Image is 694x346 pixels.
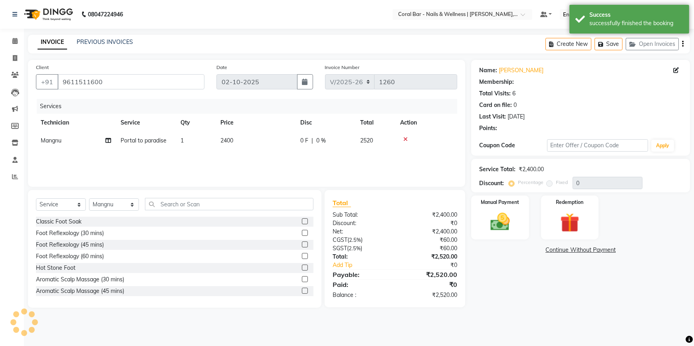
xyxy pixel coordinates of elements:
a: Continue Without Payment [473,246,688,254]
div: Foot Reflexology (30 mins) [36,229,104,237]
th: Price [216,114,295,132]
button: Open Invoices [626,38,679,50]
div: Name: [479,66,497,75]
span: 1 [180,137,184,144]
span: 2.5% [349,237,361,243]
div: Sub Total: [327,211,395,219]
div: Discount: [327,219,395,227]
span: Mangnu [41,137,61,144]
a: [PERSON_NAME] [499,66,543,75]
div: ( ) [327,236,395,244]
div: Card on file: [479,101,512,109]
th: Qty [176,114,216,132]
span: Portal to paradise [121,137,167,144]
div: Aromatic Scalp Massage (30 mins) [36,275,124,284]
div: Services [37,99,463,114]
label: Fixed [556,179,568,186]
div: 6 [512,89,516,98]
th: Total [355,114,395,132]
div: Net: [327,227,395,236]
div: [DATE] [508,113,525,121]
a: PREVIOUS INVOICES [77,38,133,45]
button: Save [595,38,623,50]
div: Membership: [479,78,514,86]
div: ₹2,400.00 [519,165,544,174]
img: logo [20,3,75,26]
button: Apply [651,140,674,152]
div: ( ) [327,244,395,253]
div: ₹0 [406,261,464,269]
div: ₹60.00 [395,236,463,244]
label: Invoice Number [325,64,360,71]
div: Foot Reflexology (60 mins) [36,252,104,261]
div: Hot Stone Foot [36,264,75,272]
span: 2520 [360,137,373,144]
div: ₹2,520.00 [395,253,463,261]
div: 0 [514,101,517,109]
b: 08047224946 [88,3,123,26]
div: Coupon Code [479,141,547,150]
label: Manual Payment [481,199,520,206]
button: Create New [545,38,591,50]
img: _cash.svg [484,211,516,233]
div: ₹2,400.00 [395,227,463,236]
div: Last Visit: [479,113,506,121]
div: Total Visits: [479,89,511,98]
div: Service Total: [479,165,516,174]
div: successfully finished the booking [589,19,683,28]
input: Search by Name/Mobile/Email/Code [58,74,204,89]
input: Search or Scan [145,198,313,210]
span: 0 F [300,136,308,145]
div: Total: [327,253,395,261]
span: SGST [333,245,347,252]
div: ₹0 [395,219,463,227]
label: Client [36,64,49,71]
a: INVOICE [38,35,67,49]
span: 2.5% [349,245,361,251]
span: CGST [333,236,347,243]
div: ₹60.00 [395,244,463,253]
div: Discount: [479,179,504,188]
th: Action [395,114,457,132]
div: ₹0 [395,280,463,289]
div: Success [589,11,683,19]
div: Classic Foot Soak [36,217,81,226]
div: Foot Reflexology (45 mins) [36,241,104,249]
div: ₹2,400.00 [395,211,463,219]
input: Enter Offer / Coupon Code [547,139,648,152]
div: ₹2,520.00 [395,291,463,299]
span: | [311,136,313,145]
label: Redemption [556,199,583,206]
th: Service [116,114,176,132]
div: ₹2,520.00 [395,270,463,279]
th: Technician [36,114,116,132]
div: Aromatic Scalp Massage (45 mins) [36,287,124,295]
span: 2400 [220,137,233,144]
label: Date [216,64,227,71]
span: Total [333,199,351,207]
img: _gift.svg [554,211,585,235]
a: Add Tip [327,261,406,269]
th: Disc [295,114,355,132]
div: Paid: [327,280,395,289]
div: Points: [479,124,497,132]
label: Percentage [518,179,543,186]
div: Payable: [327,270,395,279]
button: +91 [36,74,58,89]
span: 0 % [316,136,326,145]
div: Balance : [327,291,395,299]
